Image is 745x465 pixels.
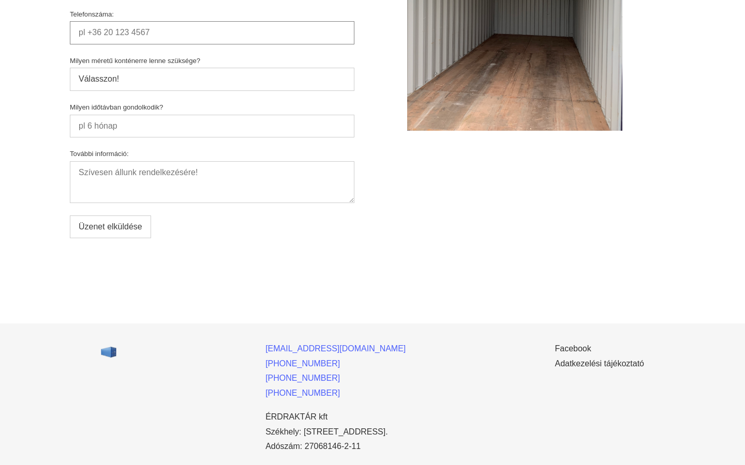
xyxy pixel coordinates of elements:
a: [PHONE_NUMBER] [265,359,340,368]
a: Székhely: [STREET_ADDRESS]. [265,427,388,436]
input: pl +36 20 123 4567 [70,21,354,44]
a: [EMAIL_ADDRESS][DOMAIN_NAME] [265,344,406,353]
label: További információ: [70,150,354,158]
a: Adószám: 27068146-2-11 [265,442,361,451]
input: pl 6 hónap [70,115,354,137]
img: favicon-32x32-png.png [101,344,116,360]
a: Facebook [555,344,591,353]
label: Milyen méretű konténerre lenne szüksége? [70,57,354,65]
label: Milyen időtávban gondolkodik? [70,103,354,111]
a: [PHONE_NUMBER] [265,374,340,382]
label: Telefonszáma: [70,10,354,18]
input: Üzenet elküldése [70,215,151,238]
a: ÉRDRAKTÁR kft [265,412,327,421]
a: [PHONE_NUMBER] [265,389,340,397]
a: Adatkezelési tájékoztató [555,359,644,368]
